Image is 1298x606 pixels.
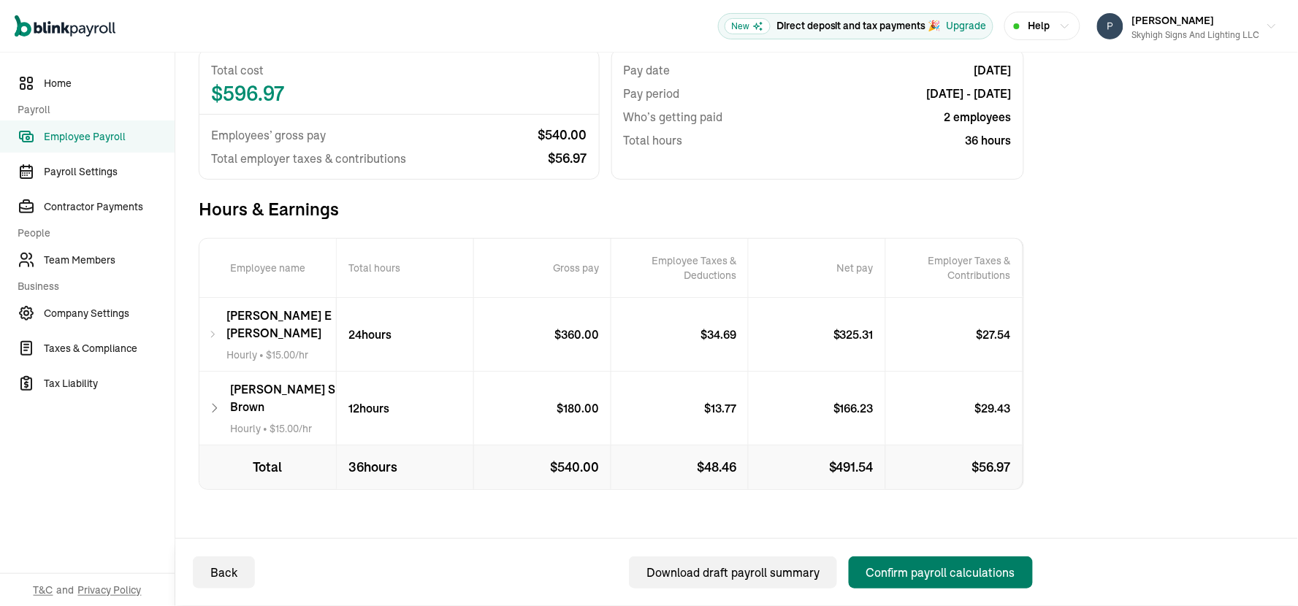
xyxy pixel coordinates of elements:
span: Hourly [230,422,261,435]
span: Payroll Settings [44,164,175,180]
span: • [230,421,336,436]
p: $ 56.97 [886,445,1023,489]
span: T&C [34,583,53,597]
button: Upgrade [947,18,987,34]
p: $ 491.54 [749,445,886,489]
p: Employer Taxes & Contributions [923,253,1023,283]
span: $ 56.97 [549,150,587,167]
span: [DATE] [974,61,1012,79]
p: $ 540.00 [474,445,611,489]
p: Employee Taxes & Deductions [649,253,748,283]
span: Hours & Earnings [199,197,1024,220]
span: Payroll [18,102,166,118]
p: Employee name [199,239,337,297]
span: Total employer taxes & contributions [211,150,406,167]
span: [DATE] - [DATE] [927,85,1012,102]
div: Net pay [749,239,886,297]
p: $ 180.00 [557,399,611,417]
span: [PERSON_NAME] S Brown [230,380,336,415]
p: $ 29.43 [975,399,1023,417]
iframe: Chat Widget [1225,536,1298,606]
span: Team Members [44,253,175,268]
span: New [725,18,771,34]
p: $ 13.77 [704,399,748,417]
span: Who’s getting paid [624,108,723,126]
p: 12 hours [348,399,389,417]
div: Back [210,564,237,581]
span: $ 596.97 [211,85,587,102]
span: Hourly [226,348,257,361]
p: 24 hours [348,326,392,343]
button: Help [1004,12,1080,40]
span: 36 hours [966,131,1012,149]
span: • [226,348,336,362]
span: Help [1028,18,1050,34]
span: 2 employees [944,108,1012,126]
p: Total hours [337,239,474,297]
p: 36 hours [337,445,474,489]
span: Total hours [624,131,683,149]
span: $ 15.00 /hr [266,348,308,361]
p: $ 325.31 [833,326,885,343]
span: Company Settings [44,306,175,321]
p: $ 166.23 [833,399,885,417]
span: Business [18,279,166,294]
div: Skyhigh Signs and Lighting LLC [1132,28,1260,42]
button: [PERSON_NAME]Skyhigh Signs and Lighting LLC [1091,8,1283,45]
div: Download draft payroll summary [646,564,820,581]
span: Employees’ gross pay [211,126,326,144]
button: Download draft payroll summary [629,556,837,588]
span: Pay date [624,61,671,79]
div: Gross pay [474,239,611,297]
span: Tax Liability [44,376,175,391]
div: Confirm payroll calculations [866,564,1015,581]
span: People [18,226,166,241]
nav: Global [15,5,115,47]
span: [PERSON_NAME] [1132,14,1215,27]
p: Direct deposit and tax payments 🎉 [776,18,941,34]
span: Contractor Payments [44,199,175,215]
button: Back [193,556,255,588]
span: $ 540.00 [538,126,587,144]
span: Taxes & Compliance [44,341,175,356]
p: Total [199,445,337,489]
button: Confirm payroll calculations [849,556,1033,588]
p: $ 48.46 [611,445,749,489]
p: $ 27.54 [977,326,1023,343]
span: Home [44,76,175,91]
p: $ 34.69 [700,326,748,343]
span: Pay period [624,85,680,102]
p: $ 360.00 [554,326,611,343]
span: Privacy Policy [78,583,142,597]
span: $ 15.00 /hr [270,422,312,435]
span: Total cost [211,61,587,79]
span: [PERSON_NAME] E [PERSON_NAME] [226,307,336,342]
span: Employee Payroll [44,129,175,145]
